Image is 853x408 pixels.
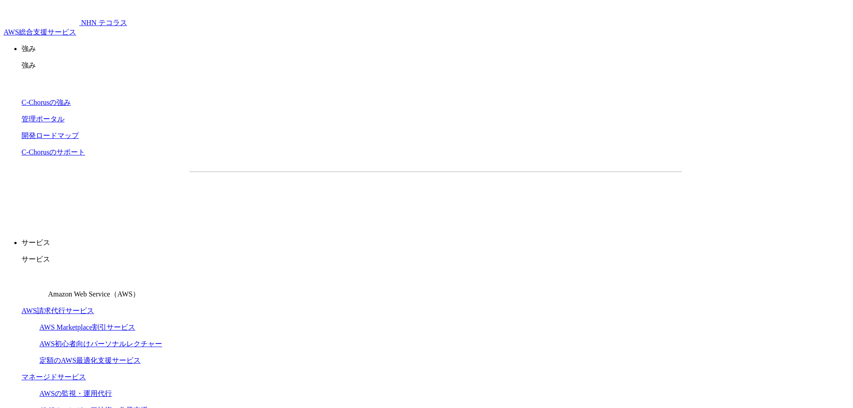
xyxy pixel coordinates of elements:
[416,196,424,199] img: 矢印
[21,132,79,139] a: 開発ロードマップ
[21,307,94,314] a: AWS請求代行サービス
[21,115,64,123] a: 管理ポータル
[4,19,127,36] a: AWS総合支援サービス C-Chorus NHN テコラスAWS総合支援サービス
[48,290,140,298] span: Amazon Web Service（AWS）
[21,271,47,296] img: Amazon Web Service（AWS）
[21,255,849,264] p: サービス
[570,196,577,199] img: 矢印
[4,4,79,25] img: AWS総合支援サービス C-Chorus
[287,186,431,209] a: 資料を請求する
[21,238,849,248] p: サービス
[21,61,849,70] p: 強み
[39,340,162,348] a: AWS初心者向けパーソナルレクチャー
[21,99,71,106] a: C-Chorusの強み
[21,373,86,381] a: マネージドサービス
[21,44,849,54] p: 強み
[39,323,135,331] a: AWS Marketplace割引サービス
[440,186,584,209] a: まずは相談する
[39,390,112,397] a: AWSの監視・運用代行
[39,356,141,364] a: 定額のAWS最適化支援サービス
[21,148,85,156] a: C-Chorusのサポート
